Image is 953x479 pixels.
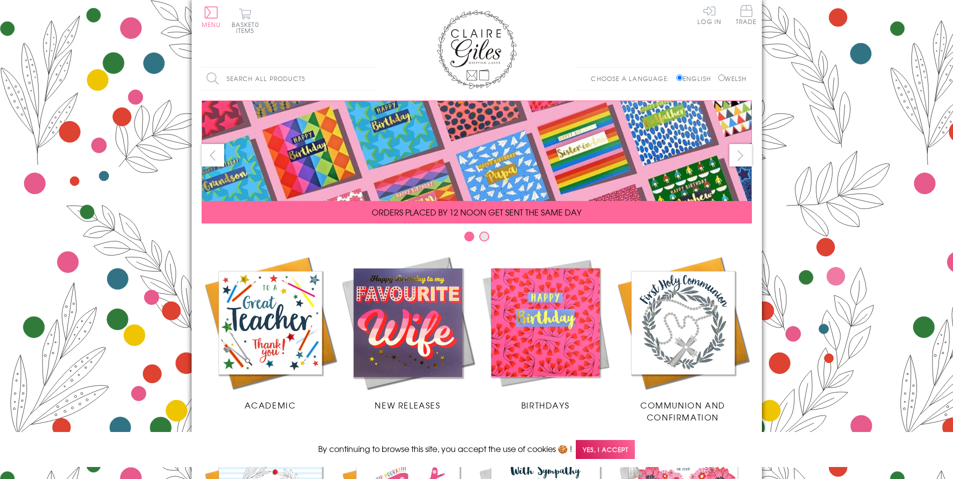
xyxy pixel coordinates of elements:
[367,67,377,90] input: Search
[202,231,752,246] div: Carousel Pagination
[718,74,725,81] input: Welsh
[202,254,339,411] a: Academic
[437,10,517,89] img: Claire Giles Greetings Cards
[372,206,581,218] span: ORDERS PLACED BY 12 NOON GET SENT THE SAME DAY
[375,399,440,411] span: New Releases
[614,254,752,423] a: Communion and Confirmation
[729,144,752,166] button: next
[591,74,674,83] p: Choose a language:
[339,254,477,411] a: New Releases
[718,74,747,83] label: Welsh
[736,5,757,24] span: Trade
[676,74,683,81] input: English
[676,74,716,83] label: English
[640,399,725,423] span: Communion and Confirmation
[576,440,635,459] span: Yes, I accept
[477,254,614,411] a: Birthdays
[232,8,259,33] button: Basket0 items
[245,399,296,411] span: Academic
[202,144,224,166] button: prev
[202,6,221,27] button: Menu
[521,399,569,411] span: Birthdays
[697,5,721,24] a: Log In
[236,20,259,35] span: 0 items
[464,231,474,241] button: Carousel Page 1 (Current Slide)
[202,20,221,29] span: Menu
[479,231,489,241] button: Carousel Page 2
[736,5,757,26] a: Trade
[202,67,377,90] input: Search all products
